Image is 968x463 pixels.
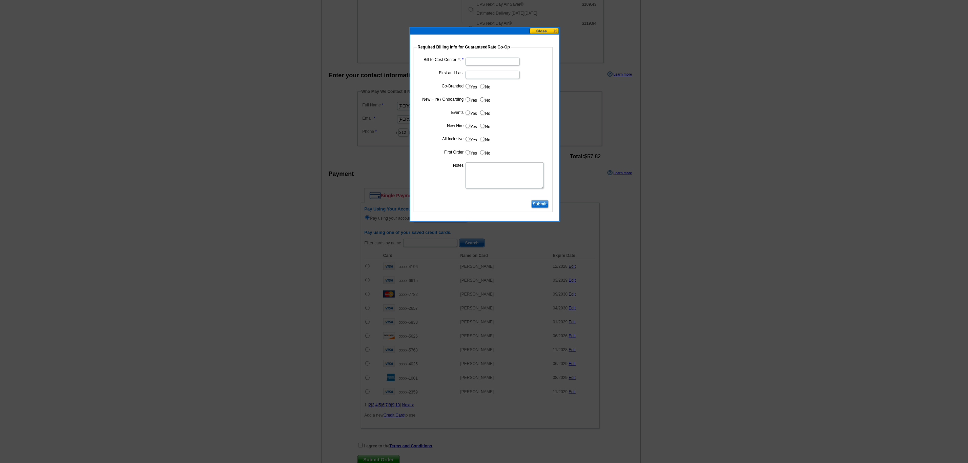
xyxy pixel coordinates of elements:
[466,97,470,102] input: Yes
[419,96,464,102] label: New Hire / Onboarding
[465,109,477,117] label: Yes
[465,148,477,156] label: Yes
[419,70,464,76] label: First and Last
[419,136,464,142] label: All Inclusive
[479,82,490,90] label: No
[479,135,490,143] label: No
[479,96,490,103] label: No
[419,109,464,116] label: Events
[419,83,464,89] label: Co-Branded
[466,137,470,141] input: Yes
[466,84,470,88] input: Yes
[479,109,490,117] label: No
[479,148,490,156] label: No
[480,84,485,88] input: No
[480,124,485,128] input: No
[832,305,968,463] iframe: LiveChat chat widget
[479,122,490,130] label: No
[466,124,470,128] input: Yes
[480,97,485,102] input: No
[419,149,464,155] label: First Order
[466,150,470,155] input: Yes
[419,162,464,168] label: Notes
[417,44,511,50] legend: Required Billing Info for GuaranteedRate Co-Op
[466,110,470,115] input: Yes
[480,110,485,115] input: No
[419,123,464,129] label: New Hire
[480,137,485,141] input: No
[465,135,477,143] label: Yes
[465,82,477,90] label: Yes
[465,122,477,130] label: Yes
[419,57,464,63] label: Bill to Cost Center #:
[531,200,549,208] input: Submit
[480,150,485,155] input: No
[465,96,477,103] label: Yes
